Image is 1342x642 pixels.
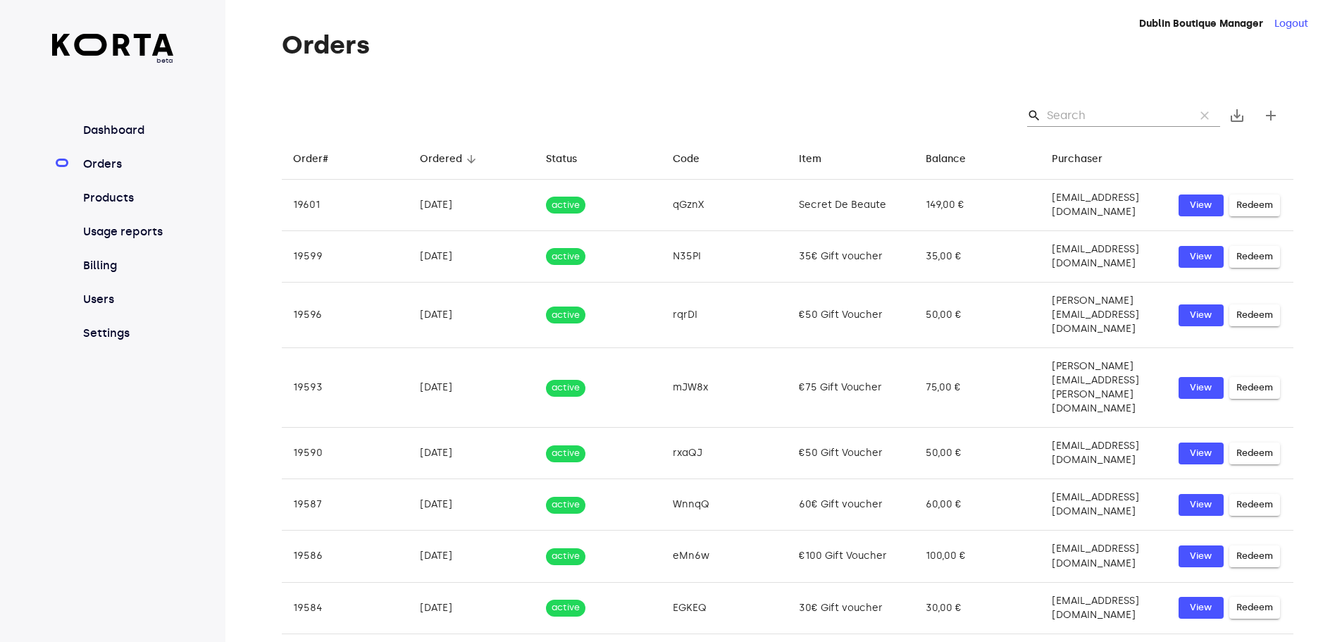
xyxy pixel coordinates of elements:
[1274,17,1308,31] button: Logout
[1179,304,1224,326] button: View
[914,231,1041,283] td: 35,00 €
[1186,249,1217,265] span: View
[546,151,577,168] div: Status
[788,231,914,283] td: 35€ Gift voucher
[788,531,914,582] td: €100 Gift Voucher
[282,348,409,428] td: 19593
[546,381,585,395] span: active
[914,180,1041,231] td: 149,00 €
[409,231,535,283] td: [DATE]
[409,348,535,428] td: [DATE]
[409,479,535,531] td: [DATE]
[1040,180,1167,231] td: [EMAIL_ADDRESS][DOMAIN_NAME]
[1186,307,1217,323] span: View
[420,151,462,168] div: Ordered
[293,151,347,168] span: Order#
[661,428,788,479] td: rxaQJ
[788,348,914,428] td: €75 Gift Voucher
[80,291,174,308] a: Users
[1229,494,1280,516] button: Redeem
[914,531,1041,582] td: 100,00 €
[799,151,840,168] span: Item
[673,151,700,168] div: Code
[1229,304,1280,326] button: Redeem
[282,479,409,531] td: 19587
[788,479,914,531] td: 60€ Gift voucher
[1179,246,1224,268] button: View
[1040,348,1167,428] td: [PERSON_NAME][EMAIL_ADDRESS][PERSON_NAME][DOMAIN_NAME]
[420,151,480,168] span: Ordered
[914,479,1041,531] td: 60,00 €
[1052,151,1121,168] span: Purchaser
[661,180,788,231] td: qGznX
[546,309,585,322] span: active
[80,122,174,139] a: Dashboard
[80,325,174,342] a: Settings
[282,31,1293,59] h1: Orders
[1186,497,1217,513] span: View
[409,283,535,348] td: [DATE]
[1179,597,1224,619] a: View
[914,582,1041,634] td: 30,00 €
[914,283,1041,348] td: 50,00 €
[1186,445,1217,462] span: View
[661,531,788,582] td: eMn6w
[546,550,585,563] span: active
[926,151,966,168] div: Balance
[1229,377,1280,399] button: Redeem
[914,348,1041,428] td: 75,00 €
[1040,531,1167,582] td: [EMAIL_ADDRESS][DOMAIN_NAME]
[282,531,409,582] td: 19586
[282,180,409,231] td: 19601
[1236,548,1273,564] span: Redeem
[1229,195,1280,216] button: Redeem
[1179,443,1224,464] button: View
[788,283,914,348] td: €50 Gift Voucher
[293,151,328,168] div: Order#
[1262,107,1279,124] span: add
[546,199,585,212] span: active
[788,582,914,634] td: 30€ Gift voucher
[661,348,788,428] td: mJW8x
[1186,380,1217,396] span: View
[1236,380,1273,396] span: Redeem
[788,180,914,231] td: Secret De Beaute
[80,156,174,173] a: Orders
[409,531,535,582] td: [DATE]
[1040,428,1167,479] td: [EMAIL_ADDRESS][DOMAIN_NAME]
[80,257,174,274] a: Billing
[1179,545,1224,567] button: View
[1179,494,1224,516] button: View
[52,34,174,66] a: beta
[1186,548,1217,564] span: View
[1040,582,1167,634] td: [EMAIL_ADDRESS][DOMAIN_NAME]
[409,180,535,231] td: [DATE]
[1220,99,1254,132] button: Export
[546,250,585,264] span: active
[282,582,409,634] td: 19584
[1179,195,1224,216] button: View
[1236,497,1273,513] span: Redeem
[1229,545,1280,567] button: Redeem
[1236,249,1273,265] span: Redeem
[1186,600,1217,616] span: View
[546,447,585,460] span: active
[1236,445,1273,462] span: Redeem
[1040,479,1167,531] td: [EMAIL_ADDRESS][DOMAIN_NAME]
[1040,231,1167,283] td: [EMAIL_ADDRESS][DOMAIN_NAME]
[1179,377,1224,399] button: View
[1229,107,1245,124] span: save_alt
[546,498,585,512] span: active
[661,582,788,634] td: EGKEQ
[1236,197,1273,214] span: Redeem
[52,56,174,66] span: beta
[788,428,914,479] td: €50 Gift Voucher
[914,428,1041,479] td: 50,00 €
[80,190,174,206] a: Products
